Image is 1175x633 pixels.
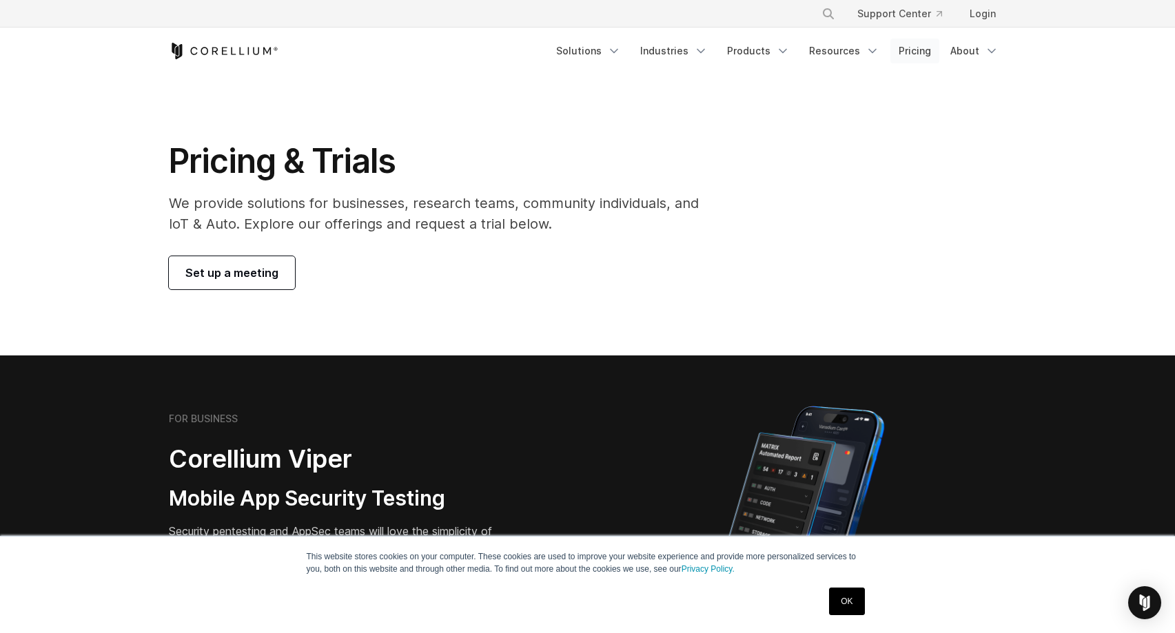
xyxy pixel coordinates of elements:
a: OK [829,588,864,615]
div: Navigation Menu [805,1,1007,26]
a: Industries [632,39,716,63]
a: Login [959,1,1007,26]
a: Privacy Policy. [682,564,735,574]
a: Set up a meeting [169,256,295,289]
a: About [942,39,1007,63]
h3: Mobile App Security Testing [169,486,522,512]
a: Pricing [890,39,939,63]
a: Corellium Home [169,43,278,59]
h6: FOR BUSINESS [169,413,238,425]
button: Search [816,1,841,26]
a: Solutions [548,39,629,63]
p: Security pentesting and AppSec teams will love the simplicity of automated report generation comb... [169,523,522,572]
a: Resources [801,39,888,63]
p: This website stores cookies on your computer. These cookies are used to improve your website expe... [307,550,869,575]
div: Open Intercom Messenger [1128,586,1161,619]
a: Products [719,39,798,63]
span: Set up a meeting [185,264,278,281]
a: Support Center [846,1,953,26]
p: We provide solutions for businesses, research teams, community individuals, and IoT & Auto. Explo... [169,193,718,234]
h2: Corellium Viper [169,444,522,475]
h1: Pricing & Trials [169,141,718,182]
div: Navigation Menu [548,39,1007,63]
